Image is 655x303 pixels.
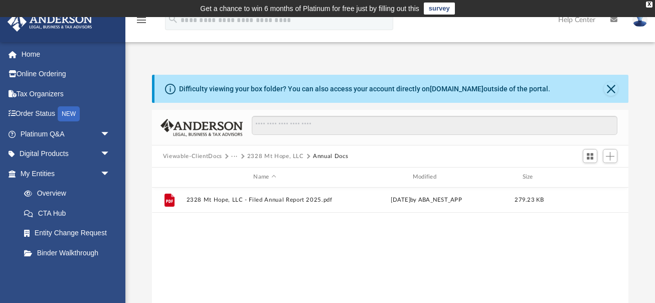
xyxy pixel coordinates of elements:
button: 2328 Mt Hope, LLC - Filed Annual Report 2025.pdf [186,197,343,203]
a: menu [135,19,147,26]
a: My Entitiesarrow_drop_down [7,164,125,184]
a: Overview [14,184,125,204]
a: Entity Change Request [14,223,125,243]
a: Tax Organizers [7,84,125,104]
a: Platinum Q&Aarrow_drop_down [7,124,125,144]
i: menu [135,14,147,26]
a: [DOMAIN_NAME] [430,85,483,93]
a: Online Ordering [7,64,125,84]
div: Difficulty viewing your box folder? You can also access your account directly on outside of the p... [179,84,550,94]
img: User Pic [632,13,647,27]
button: Annual Docs [313,152,348,161]
div: Modified [348,173,505,182]
div: id [156,173,182,182]
div: id [554,173,624,182]
span: arrow_drop_down [100,164,120,184]
a: Digital Productsarrow_drop_down [7,144,125,164]
a: survey [424,3,455,15]
a: CTA Hub [14,203,125,223]
button: ··· [231,152,238,161]
a: Home [7,44,125,64]
button: 2328 Mt Hope, LLC [247,152,304,161]
button: Viewable-ClientDocs [163,152,222,161]
span: 279.23 KB [515,197,544,203]
a: My Blueprint [14,263,120,283]
span: arrow_drop_down [100,144,120,165]
a: Order StatusNEW [7,104,125,124]
img: Anderson Advisors Platinum Portal [5,12,95,32]
button: Add [603,149,618,163]
div: close [646,2,652,8]
button: Close [604,82,618,96]
button: Switch to Grid View [583,149,598,163]
span: arrow_drop_down [100,124,120,144]
input: Search files and folders [252,116,618,135]
div: [DATE] by ABA_NEST_APP [348,196,505,205]
div: Size [509,173,549,182]
div: Get a chance to win 6 months of Platinum for free just by filling out this [200,3,419,15]
i: search [168,14,179,25]
div: NEW [58,106,80,121]
a: Binder Walkthrough [14,243,125,263]
div: Name [186,173,343,182]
